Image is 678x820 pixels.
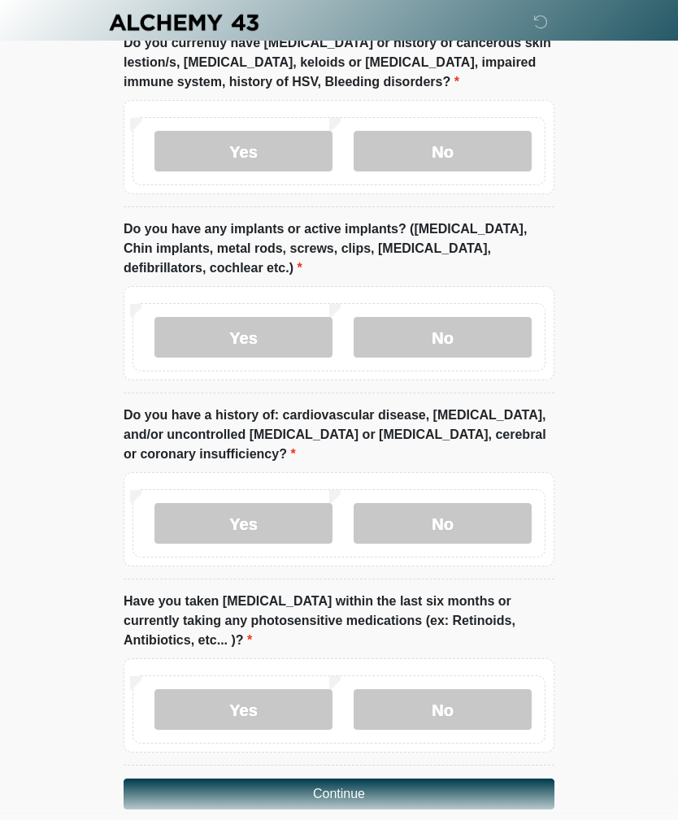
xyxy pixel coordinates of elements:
label: Yes [154,689,332,730]
label: Do you currently have [MEDICAL_DATA] or history of cancerous skin lestion/s, [MEDICAL_DATA], kelo... [124,33,554,92]
label: Yes [154,503,332,544]
label: No [354,689,532,730]
label: No [354,503,532,544]
label: No [354,131,532,171]
label: Do you have any implants or active implants? ([MEDICAL_DATA], Chin implants, metal rods, screws, ... [124,219,554,278]
label: Yes [154,131,332,171]
button: Continue [124,779,554,809]
label: Have you taken [MEDICAL_DATA] within the last six months or currently taking any photosensitive m... [124,592,554,650]
label: Yes [154,317,332,358]
img: Alchemy 43 Logo [107,12,260,33]
label: No [354,317,532,358]
label: Do you have a history of: cardiovascular disease, [MEDICAL_DATA], and/or uncontrolled [MEDICAL_DA... [124,406,554,464]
